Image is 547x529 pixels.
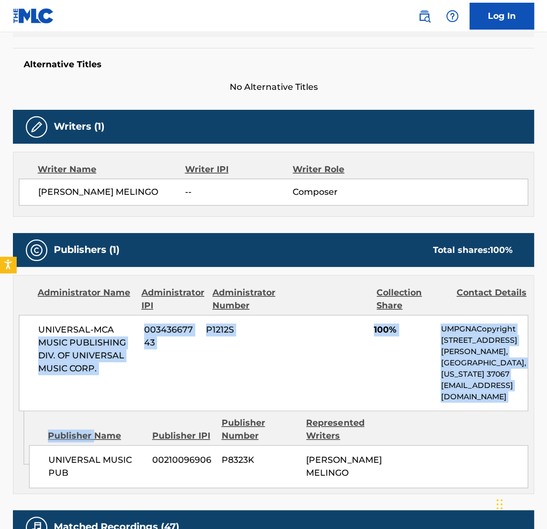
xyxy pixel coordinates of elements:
p: [EMAIL_ADDRESS][DOMAIN_NAME] [441,380,528,403]
div: Represented Writers [306,417,383,442]
p: UMPGNACopyright [441,323,528,335]
span: No Alternative Titles [13,81,534,94]
h5: Publishers (1) [54,244,119,256]
span: -- [185,186,293,199]
img: help [446,10,459,23]
a: Public Search [414,5,435,27]
div: Collection Share [376,286,448,312]
span: [PERSON_NAME] MELINGO [38,186,185,199]
div: Writer IPI [185,163,293,176]
img: Writers [30,121,43,133]
div: Administrator IPI [141,286,204,312]
p: [GEOGRAPHIC_DATA], [US_STATE] 37067 [441,357,528,380]
div: Publisher Name [48,429,144,442]
a: Log In [470,3,534,30]
span: 100% [374,323,432,336]
img: Publishers [30,244,43,257]
span: 100 % [490,245,513,255]
div: Help [442,5,463,27]
div: Administrator Name [38,286,133,312]
div: Publisher IPI [152,429,214,442]
div: Writer Name [38,163,185,176]
span: P8323K [222,454,299,467]
div: Writer Role [293,163,390,176]
span: UNIVERSAL MUSIC PUB [48,454,144,479]
span: 00343667743 [144,323,198,349]
span: Composer [293,186,390,199]
img: search [418,10,431,23]
div: Publisher Number [222,417,299,442]
h5: Alternative Titles [24,59,523,70]
span: P1212S [206,323,280,336]
h5: Writers (1) [54,121,104,133]
iframe: Chat Widget [493,477,547,529]
div: Total shares: [433,244,513,257]
div: Contact Details [457,286,528,312]
div: Drag [496,488,503,520]
p: [STREET_ADDRESS][PERSON_NAME], [441,335,528,357]
img: MLC Logo [13,8,54,24]
div: Administrator Number [212,286,284,312]
span: 00210096906 [152,454,214,467]
span: [PERSON_NAME] MELINGO [306,455,381,478]
span: UNIVERSAL-MCA MUSIC PUBLISHING DIV. OF UNIVERSAL MUSIC CORP. [38,323,136,375]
